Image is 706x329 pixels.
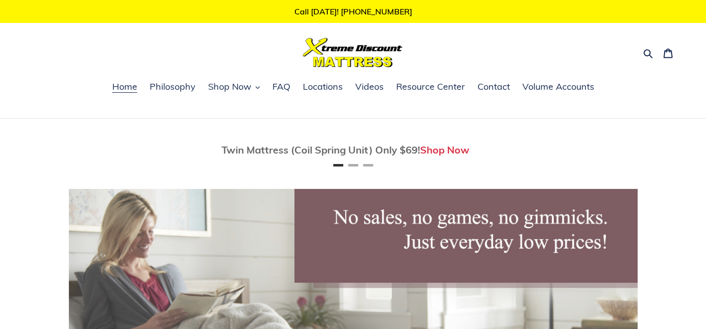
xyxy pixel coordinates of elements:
a: Videos [350,80,389,95]
a: Contact [472,80,515,95]
span: Home [112,81,137,93]
button: Page 3 [363,164,373,166]
a: Shop Now [420,144,470,156]
span: FAQ [272,81,290,93]
a: Locations [298,80,348,95]
span: Locations [303,81,343,93]
button: Shop Now [203,80,265,95]
a: Home [107,80,142,95]
button: Page 1 [333,164,343,166]
span: Resource Center [396,81,465,93]
span: Shop Now [208,81,251,93]
img: Xtreme Discount Mattress [303,38,403,67]
span: Volume Accounts [522,81,594,93]
span: Twin Mattress (Coil Spring Unit) Only $69! [222,144,420,156]
span: Philosophy [150,81,196,93]
a: FAQ [267,80,295,95]
a: Resource Center [391,80,470,95]
span: Videos [355,81,384,93]
a: Philosophy [145,80,201,95]
span: Contact [477,81,510,93]
button: Page 2 [348,164,358,166]
a: Volume Accounts [517,80,599,95]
